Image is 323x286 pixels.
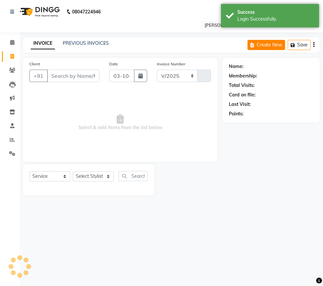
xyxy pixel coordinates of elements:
[229,73,257,79] div: Membership:
[29,90,211,155] span: Select & add items from the list below
[29,61,40,67] label: Client
[237,16,314,23] div: Login Successfully.
[229,63,244,70] div: Name:
[119,171,148,181] input: Search or Scan
[31,38,55,49] a: INVOICE
[229,82,255,89] div: Total Visits:
[17,3,61,21] img: logo
[229,101,251,108] div: Last Visit:
[72,3,101,21] b: 08047224946
[247,40,285,50] button: Create New
[229,92,256,98] div: Card on file:
[63,40,109,46] a: PREVIOUS INVOICES
[29,70,48,82] button: +91
[229,110,244,117] div: Points:
[288,40,311,50] button: Save
[157,61,185,67] label: Invoice Number
[47,70,99,82] input: Search by Name/Mobile/Email/Code
[109,61,118,67] label: Date
[237,9,314,16] div: Success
